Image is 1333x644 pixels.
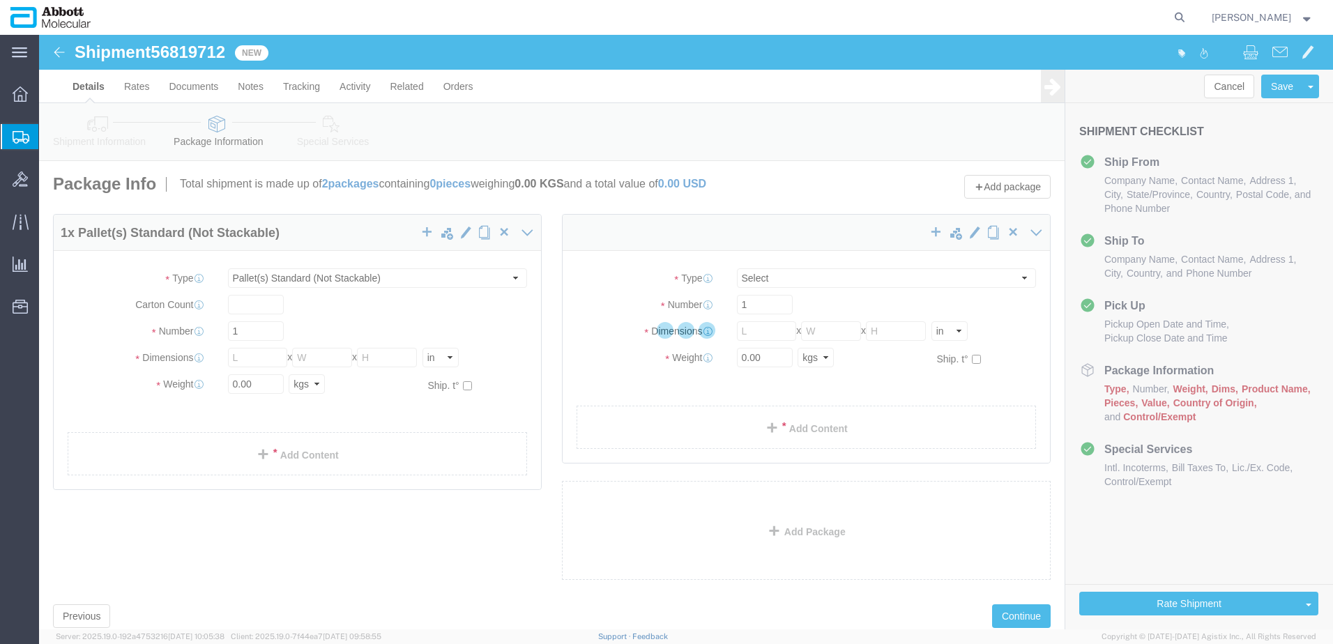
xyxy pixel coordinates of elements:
a: Feedback [632,632,668,641]
span: Client: 2025.19.0-7f44ea7 [231,632,381,641]
span: Copyright © [DATE]-[DATE] Agistix Inc., All Rights Reserved [1102,631,1316,643]
a: Support [598,632,633,641]
button: [PERSON_NAME] [1211,9,1314,26]
span: [DATE] 09:58:55 [323,632,381,641]
span: Raza Khan [1212,10,1291,25]
span: [DATE] 10:05:38 [168,632,224,641]
span: Server: 2025.19.0-192a4753216 [56,632,224,641]
img: logo [10,7,91,28]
